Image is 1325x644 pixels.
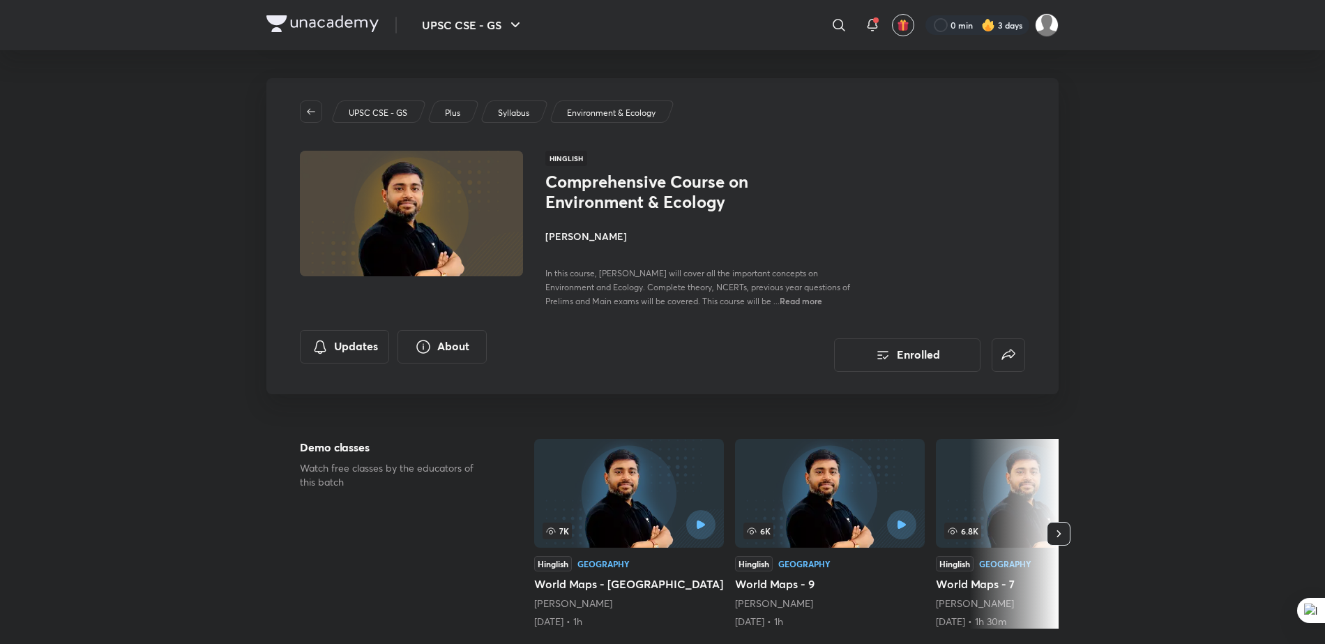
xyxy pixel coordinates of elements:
div: Hinglish [936,556,974,571]
span: In this course, [PERSON_NAME] will cover all the important concepts on Environment and Ecology. C... [545,268,850,306]
span: Read more [780,295,822,306]
span: 6.8K [944,523,981,539]
h5: World Maps - [GEOGRAPHIC_DATA] [534,576,724,592]
a: World Maps - 9 [735,439,925,629]
button: Enrolled [834,338,980,372]
a: 6.8KHinglishGeographyWorld Maps - 7[PERSON_NAME][DATE] • 1h 30m [936,439,1126,629]
a: 7KHinglishGeographyWorld Maps - [GEOGRAPHIC_DATA][PERSON_NAME][DATE] • 1h [534,439,724,629]
a: UPSC CSE - GS [347,107,410,119]
a: [PERSON_NAME] [735,597,813,610]
p: Environment & Ecology [567,107,656,119]
img: Company Logo [266,15,379,32]
button: false [992,338,1025,372]
div: Hinglish [735,556,773,571]
button: avatar [892,14,914,36]
div: 28th Apr • 1h [534,615,724,629]
p: Syllabus [498,107,529,119]
a: Plus [443,107,463,119]
button: UPSC CSE - GS [414,11,532,39]
div: Geography [778,560,831,568]
div: Sudarshan Gurjar [534,597,724,611]
a: [PERSON_NAME] [936,597,1014,610]
p: Plus [445,107,460,119]
span: Hinglish [545,151,587,166]
span: 7K [543,523,572,539]
a: Company Logo [266,15,379,36]
div: Geography [577,560,630,568]
img: Ayushi Singh [1035,13,1059,37]
a: Environment & Ecology [565,107,658,119]
img: streak [981,18,995,32]
h5: World Maps - 9 [735,576,925,592]
h5: World Maps - 7 [936,576,1126,592]
span: 6K [743,523,773,539]
a: Syllabus [496,107,532,119]
div: 29th Apr • 1h [735,615,925,629]
img: Thumbnail [298,149,525,278]
div: 1st May • 1h 30m [936,615,1126,629]
button: Updates [300,330,389,364]
button: About [397,330,487,364]
h5: Demo classes [300,439,490,456]
a: World Maps - 7 [936,439,1126,629]
h4: [PERSON_NAME] [545,229,858,244]
h1: Comprehensive Course on Environment & Ecology [545,172,773,212]
img: avatar [897,19,909,31]
div: Sudarshan Gurjar [936,597,1126,611]
a: 6KHinglishGeographyWorld Maps - 9[PERSON_NAME][DATE] • 1h [735,439,925,629]
div: Sudarshan Gurjar [735,597,925,611]
p: Watch free classes by the educators of this batch [300,461,490,489]
a: [PERSON_NAME] [534,597,612,610]
p: UPSC CSE - GS [349,107,407,119]
div: Hinglish [534,556,572,571]
a: World Maps - Europe [534,439,724,629]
